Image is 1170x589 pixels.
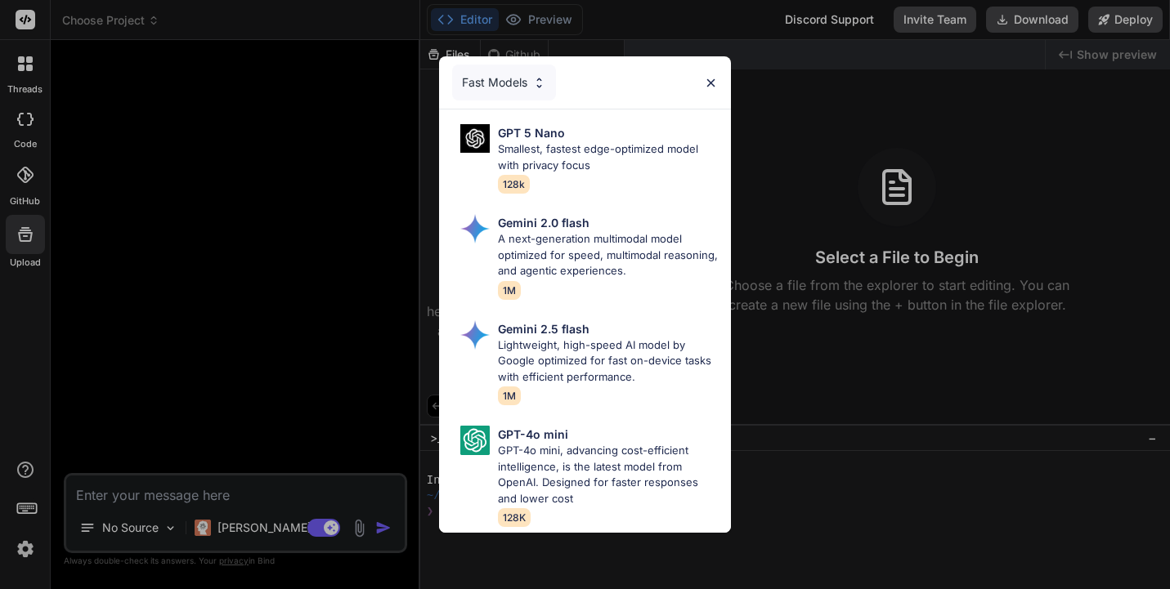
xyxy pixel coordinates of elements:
p: Lightweight, high-speed AI model by Google optimized for fast on-device tasks with efficient perf... [498,337,719,386]
p: Smallest, fastest edge-optimized model with privacy focus [498,141,719,173]
p: GPT 5 Nano [498,124,565,141]
p: GPT-4o mini, advancing cost-efficient intelligence, is the latest model from OpenAI. Designed for... [498,443,719,506]
img: Pick Models [532,76,546,90]
p: Gemini 2.0 flash [498,214,589,231]
img: Pick Models [460,426,490,455]
span: 1M [498,281,521,300]
img: close [704,76,718,90]
p: Gemini 2.5 flash [498,320,589,337]
span: 128k [498,175,530,194]
p: A next-generation multimodal model optimized for speed, multimodal reasoning, and agentic experie... [498,231,719,279]
div: Fast Models [452,65,556,100]
img: Pick Models [460,214,490,243]
span: 128K [498,508,531,527]
img: Pick Models [460,124,490,153]
span: 1M [498,386,521,405]
img: Pick Models [460,320,490,350]
p: GPT-4o mini [498,426,568,443]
